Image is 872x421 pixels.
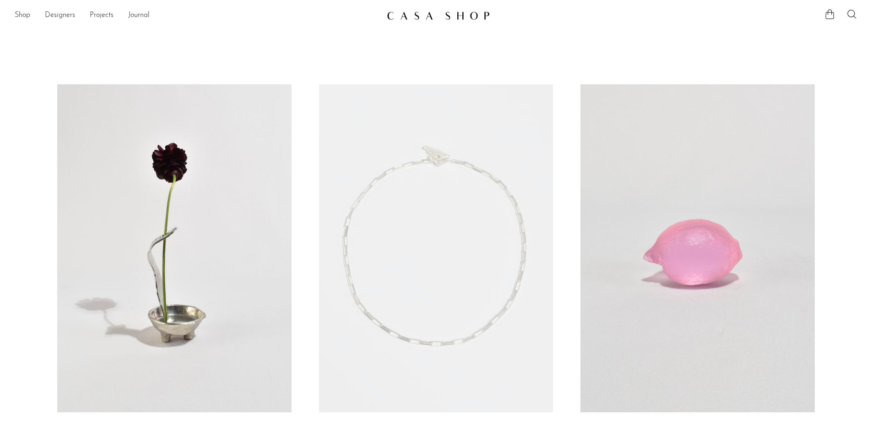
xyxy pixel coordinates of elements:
nav: Desktop navigation [15,8,379,23]
a: Journal [128,10,150,22]
ul: NEW HEADER MENU [15,8,379,23]
a: Projects [90,10,114,22]
a: Shop [15,10,30,22]
a: Designers [45,10,75,22]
